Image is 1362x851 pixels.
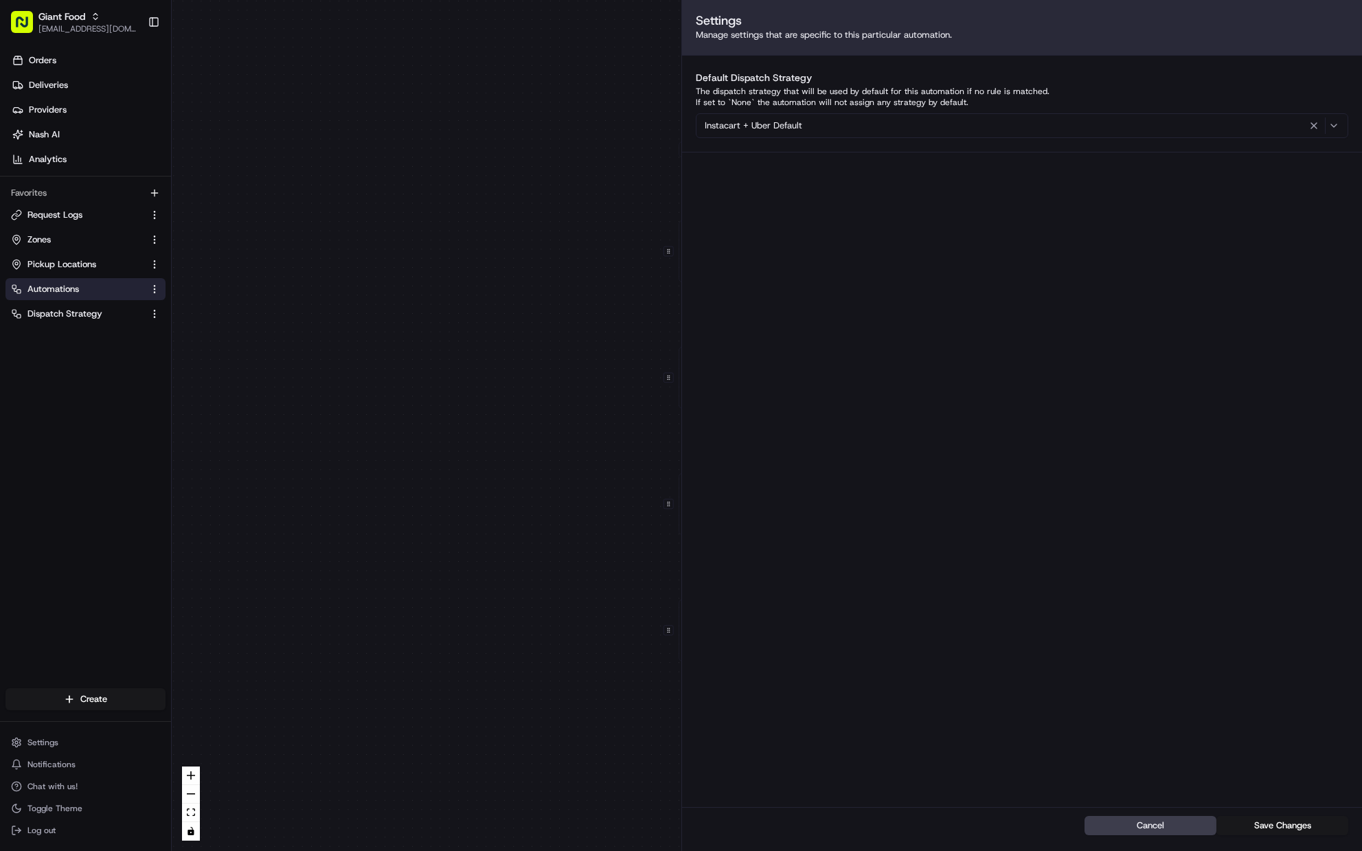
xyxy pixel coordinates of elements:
span: Analytics [29,153,67,166]
span: Nash AI [29,128,60,141]
a: Dispatch Strategy [11,308,144,320]
button: Request Logs [5,204,166,226]
button: Zones [5,229,166,251]
button: Giant Food[EMAIL_ADDRESS][DOMAIN_NAME] [5,5,142,38]
p: Welcome 👋 [14,55,250,77]
span: Request Logs [27,209,82,221]
span: Zones [27,234,51,246]
span: Create [80,693,107,705]
button: zoom out [182,785,200,804]
button: zoom in [182,767,200,785]
span: Toggle Theme [27,803,82,814]
span: Dispatch Strategy [27,308,102,320]
a: Nash AI [5,124,171,146]
a: Orders [5,49,171,71]
span: Settings [27,737,58,748]
span: Providers [29,104,67,116]
a: Automations [11,283,144,295]
a: Deliveries [5,74,171,96]
div: We're available if you need us! [47,145,174,156]
div: 📗 [14,201,25,212]
img: 1736555255976-a54dd68f-1ca7-489b-9aae-adbdc363a1c4 [14,131,38,156]
a: Providers [5,99,171,121]
button: Settings [5,733,166,752]
img: Nash [14,14,41,41]
span: Chat with us! [27,781,78,792]
span: Pylon [137,233,166,243]
a: Zones [11,234,144,246]
p: Manage settings that are specific to this particular automation. [696,29,1349,41]
button: Start new chat [234,135,250,152]
button: Save Changes [1216,816,1348,835]
span: Knowledge Base [27,199,105,213]
button: Notifications [5,755,166,774]
span: Orders [29,54,56,67]
span: Pickup Locations [27,258,96,271]
span: Log out [27,825,56,836]
p: The dispatch strategy that will be used by default for this automation if no rule is matched. If ... [696,86,1349,108]
a: Analytics [5,148,171,170]
input: Clear [36,89,227,103]
button: fit view [182,804,200,822]
label: Default Dispatch Strategy [696,71,812,84]
button: Log out [5,821,166,840]
button: Create [5,688,166,710]
button: Chat with us! [5,777,166,796]
span: Deliveries [29,79,68,91]
a: 💻API Documentation [111,194,226,218]
span: Automations [27,283,79,295]
button: Pickup Locations [5,253,166,275]
button: Cancel [1085,816,1216,835]
span: API Documentation [130,199,220,213]
button: [EMAIL_ADDRESS][DOMAIN_NAME] [38,23,137,34]
button: toggle interactivity [182,822,200,841]
div: Favorites [5,182,166,204]
button: Toggle Theme [5,799,166,818]
div: 💻 [116,201,127,212]
button: Instacart + Uber Default [696,113,1349,138]
span: Notifications [27,759,76,770]
button: Giant Food [38,10,85,23]
a: Powered byPylon [97,232,166,243]
h2: Settings [696,14,1349,27]
div: Order / Delivery Received [679,142,854,157]
a: Pickup Locations [11,258,144,271]
button: Dispatch Strategy [5,303,166,325]
a: Request Logs [11,209,144,221]
button: Automations [5,278,166,300]
span: Instacart + Uber Default [705,120,802,132]
div: Start new chat [47,131,225,145]
a: 📗Knowledge Base [8,194,111,218]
